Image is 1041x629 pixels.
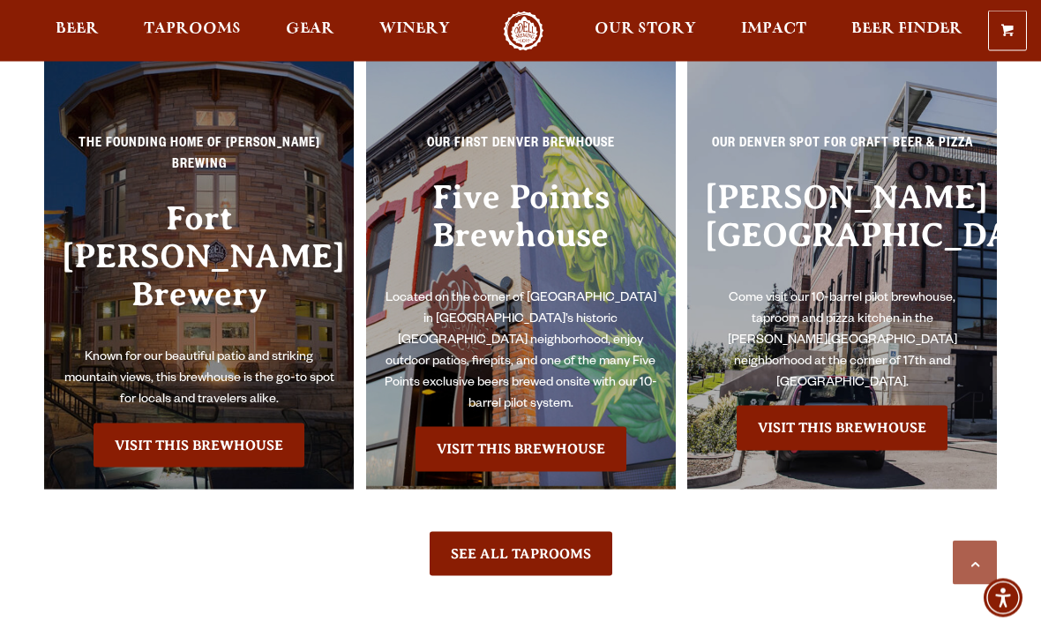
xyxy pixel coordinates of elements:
[730,11,818,51] a: Impact
[741,22,806,36] span: Impact
[705,134,979,166] p: Our Denver spot for craft beer & pizza
[384,288,658,416] p: Located on the corner of [GEOGRAPHIC_DATA] in [GEOGRAPHIC_DATA]’s historic [GEOGRAPHIC_DATA] neig...
[62,199,336,348] h3: Fort [PERSON_NAME] Brewery
[44,11,110,51] a: Beer
[705,178,979,288] h3: [PERSON_NAME][GEOGRAPHIC_DATA]
[384,178,658,288] h3: Five Points Brewhouse
[132,11,252,51] a: Taprooms
[416,427,626,471] a: Visit the Five Points Brewhouse
[379,22,450,36] span: Winery
[384,134,658,166] p: Our First Denver Brewhouse
[737,406,947,450] a: Visit the Sloan’s Lake Brewhouse
[368,11,461,51] a: Winery
[62,134,336,187] p: The Founding Home of [PERSON_NAME] Brewing
[286,22,334,36] span: Gear
[583,11,708,51] a: Our Story
[595,22,696,36] span: Our Story
[491,11,557,51] a: Odell Home
[274,11,346,51] a: Gear
[840,11,974,51] a: Beer Finder
[705,288,979,394] p: Come visit our 10-barrel pilot brewhouse, taproom and pizza kitchen in the [PERSON_NAME][GEOGRAPH...
[144,22,241,36] span: Taprooms
[94,423,304,468] a: Visit the Fort Collin's Brewery & Taproom
[430,532,612,576] a: See All Taprooms
[62,348,336,411] p: Known for our beautiful patio and striking mountain views, this brewhouse is the go-to spot for l...
[984,579,1022,618] div: Accessibility Menu
[851,22,962,36] span: Beer Finder
[953,541,997,585] a: Scroll to top
[56,22,99,36] span: Beer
